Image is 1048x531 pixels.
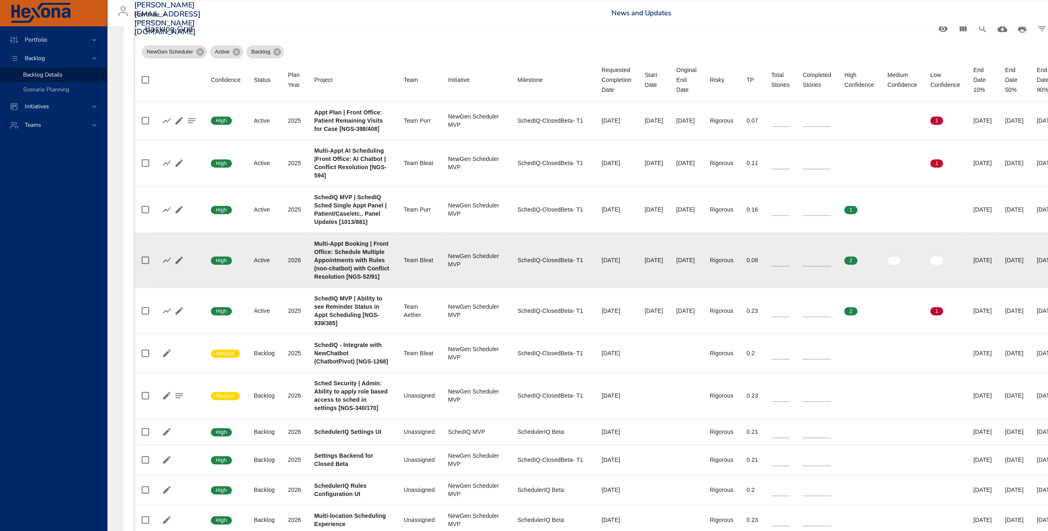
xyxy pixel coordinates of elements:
div: Status [254,75,271,85]
div: [DATE] [602,428,631,436]
div: Unassigned [404,428,434,436]
div: Active [210,45,243,58]
div: [DATE] [1005,428,1023,436]
div: [DATE] [973,205,992,214]
div: Rigorous [710,456,733,464]
div: Unassigned [404,456,434,464]
div: NewGen Scheduler MVP [448,252,504,268]
div: Sort [676,65,696,95]
div: SchedIQ-ClosedBeta- T1 [518,205,588,214]
div: Backlog [254,391,275,400]
button: Search [973,19,992,39]
div: [DATE] [644,205,663,214]
button: Edit Project Details [161,347,173,359]
button: Edit Project Details [173,203,185,216]
div: [DATE] [602,116,631,125]
div: End Date 10% [973,65,992,95]
div: [DATE] [644,256,663,264]
div: NewGen Scheduler MVP [448,452,504,468]
button: View Columns [953,19,973,39]
span: 0 [930,206,943,214]
div: [DATE] [644,307,663,315]
span: High [211,160,232,167]
div: Sort [930,70,960,90]
span: Team [404,75,434,85]
span: Total Stories [771,70,790,90]
b: SchedulerIQ Rules Configuration UI [314,482,366,497]
div: NewGen Scheduler [142,45,207,58]
div: [DATE] [602,486,631,494]
div: SchedIQ-ClosedBeta- T1 [518,349,588,357]
b: SchedulerIQ Settings UI [314,429,381,435]
div: Start Date [644,70,663,90]
span: 1 [930,160,943,167]
span: Backlog [18,54,51,62]
div: Backlog [254,349,275,357]
span: Medium [211,392,240,400]
div: Sort [803,70,831,90]
div: [DATE] [1005,391,1023,400]
div: [DATE] [602,516,631,524]
span: Teams [18,121,48,129]
div: Active [254,256,275,264]
div: Team Purr [404,205,434,214]
div: NewGen Scheduler MVP [448,303,504,319]
div: SchedIQ-ClosedBeta- T1 [518,391,588,400]
div: Sort [518,75,543,85]
div: [DATE] [1005,516,1023,524]
button: Edit Project Details [173,114,185,127]
div: NewGen Scheduler MVP [448,155,504,171]
span: Backlog [246,48,275,56]
div: Rigorous [710,391,733,400]
div: [DATE] [602,256,631,264]
div: Backlog [254,428,275,436]
div: 0.23 [747,391,758,400]
div: Team [404,75,418,85]
span: 1 [930,307,943,315]
div: 0.07 [747,116,758,125]
div: Sort [404,75,418,85]
div: [DATE] [602,391,631,400]
div: NewGen Scheduler MVP [448,345,504,361]
div: Backlog [254,516,275,524]
span: High [211,517,232,524]
b: Multi-Appt AI Scheduling |Front Office: AI Chatbot | Conflict Resolution [NGS-594] [314,147,387,179]
div: 2026 [288,428,301,436]
div: End Date 50% [1005,65,1023,95]
div: Project [314,75,333,85]
div: Low Confidence [930,70,960,90]
div: Unassigned [404,516,434,524]
button: Download CSV [992,19,1012,39]
div: 2025 [288,456,301,464]
div: [DATE] [973,486,992,494]
div: Confidence [211,75,240,85]
button: Show Burnup [161,254,173,266]
span: Backlog Details [23,71,63,79]
div: Medium Confidence [887,70,917,90]
div: [DATE] [602,159,631,167]
div: 2025 [288,159,301,167]
div: SchedIQ-ClosedBeta- T1 [518,116,588,125]
div: Rigorous [710,486,733,494]
div: 0.2 [747,486,758,494]
div: Team Aether [404,303,434,319]
span: 0 [887,160,900,167]
div: 0.21 [747,456,758,464]
span: 0 [844,117,857,124]
div: Raintree [134,8,170,21]
span: 0 [887,117,900,124]
div: Active [254,159,275,167]
b: Appt Plan | Front Office: Patient Remaining Visits for Case [NGS-398/408] [314,109,383,132]
div: SchedulerIQ Beta [518,428,588,436]
span: Risky [710,75,733,85]
button: Show Burnup [161,114,173,127]
span: High [211,429,232,436]
div: Sort [710,75,724,85]
div: NewGen Scheduler MVP [448,112,504,129]
div: Sort [844,70,874,90]
span: TP [747,75,758,85]
div: Sort [887,70,917,90]
div: Backlog [254,456,275,464]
